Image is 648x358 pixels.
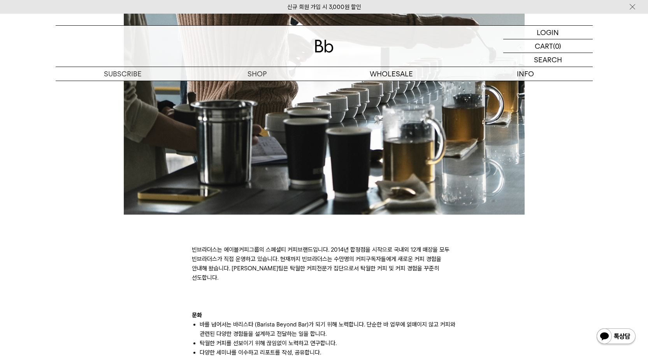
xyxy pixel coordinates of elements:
li: 탁월한 커피를 선보이기 위해 끊임없이 노력하고 연구합니다. [200,339,457,348]
a: CART (0) [503,39,593,53]
p: WHOLESALE [324,67,458,81]
p: SEARCH [534,53,562,67]
a: SUBSCRIBE [56,67,190,81]
p: (0) [553,39,561,53]
a: 신규 회원 가입 시 3,000원 할인 [287,4,361,11]
p: CART [535,39,553,53]
img: 로고 [315,40,334,53]
img: 카카오톡 채널 1:1 채팅 버튼 [596,328,636,346]
b: 문화 [192,312,202,319]
p: INFO [458,67,593,81]
li: 다양한 세미나를 이수하고 리포트를 작성, 공유합니다. [200,348,457,357]
a: LOGIN [503,26,593,39]
p: LOGIN [537,26,559,39]
a: SHOP [190,67,324,81]
li: 바를 넘어서는 바리스타 (Barista Beyond Bar)가 되기 위해 노력합니다. 단순한 바 업무에 얽매이지 않고 커피와 관련된 다양한 경험들을 설계하고 전달하는 일을 합니다. [200,320,457,339]
p: 빈브라더스는 에이블커피그룹의 스페셜티 커피브랜드입니다. 2014년 합정점을 시작으로 국내외 12개 매장을 모두 빈브라더스가 직접 운영하고 있습니다. 현재까지 빈브라더스는 수만... [192,245,457,282]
